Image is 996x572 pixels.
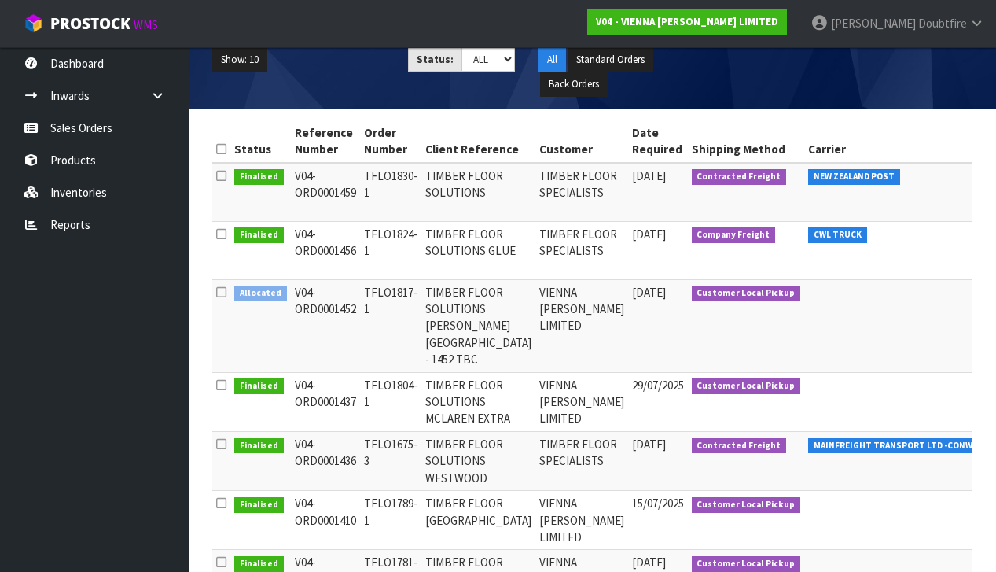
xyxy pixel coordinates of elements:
td: TFLO1824-1 [360,221,421,279]
span: [DATE] [632,168,666,183]
span: Doubtfire [918,16,967,31]
td: TIMBER FLOOR SPECIALISTS [535,221,628,279]
td: TIMBER FLOOR [GEOGRAPHIC_DATA] [421,491,535,550]
button: Standard Orders [568,47,653,72]
span: NEW ZEALAND POST [808,169,900,185]
strong: V04 - VIENNA [PERSON_NAME] LIMITED [596,15,778,28]
td: TIMBER FLOOR SPECIALISTS [535,163,628,222]
span: [PERSON_NAME] [831,16,916,31]
th: Client Reference [421,120,535,163]
td: VIENNA [PERSON_NAME] LIMITED [535,491,628,550]
span: [DATE] [632,437,666,452]
td: TFLO1804-1 [360,372,421,431]
span: Finalised [234,169,284,185]
span: Contracted Freight [692,169,787,185]
span: ProStock [50,13,130,34]
span: Customer Local Pickup [692,286,801,301]
td: TIMBER FLOOR SOLUTIONS WESTWOOD [421,431,535,490]
span: CWL TRUCK [808,227,867,243]
button: All [538,47,566,72]
td: V04-ORD0001436 [291,431,360,490]
span: [DATE] [632,285,666,300]
span: Customer Local Pickup [692,497,801,513]
td: TIMBER FLOOR SPECIALISTS [535,431,628,490]
td: V04-ORD0001410 [291,491,360,550]
td: V04-ORD0001437 [291,372,360,431]
span: 29/07/2025 [632,378,684,393]
span: Customer Local Pickup [692,378,801,394]
td: TIMBER FLOOR SOLUTIONS MCLAREN EXTRA [421,372,535,431]
span: Company Freight [692,227,776,243]
td: TIMBER FLOOR SOLUTIONS [421,163,535,222]
span: Finalised [234,438,284,454]
td: TFLO1789-1 [360,491,421,550]
th: Date Required [628,120,688,163]
span: [DATE] [632,555,666,570]
span: [DATE] [632,227,666,242]
td: V04-ORD0001452 [291,279,360,372]
strong: Status: [417,53,454,66]
span: Finalised [234,556,284,572]
th: Carrier [804,120,991,163]
span: Allocated [234,286,287,301]
td: VIENNA [PERSON_NAME] LIMITED [535,372,628,431]
td: TIMBER FLOOR SOLUTIONS [PERSON_NAME][GEOGRAPHIC_DATA] - 1452 TBC [421,279,535,372]
td: TFLO1675-3 [360,431,421,490]
img: cube-alt.png [24,13,43,33]
span: Finalised [234,378,284,394]
th: Status [230,120,291,163]
span: MAINFREIGHT TRANSPORT LTD -CONWLA [808,438,987,454]
th: Shipping Method [688,120,805,163]
td: TIMBER FLOOR SOLUTIONS GLUE [421,221,535,279]
span: Finalised [234,227,284,243]
small: WMS [134,17,158,32]
button: Back Orders [540,72,608,97]
td: V04-ORD0001459 [291,163,360,222]
th: Customer [535,120,628,163]
span: 15/07/2025 [632,496,684,511]
button: Show: 10 [212,47,267,72]
span: Contracted Freight [692,438,787,454]
th: Order Number [360,120,421,163]
td: V04-ORD0001456 [291,221,360,279]
span: Customer Local Pickup [692,556,801,572]
th: Reference Number [291,120,360,163]
span: Finalised [234,497,284,513]
td: TFLO1830-1 [360,163,421,222]
td: VIENNA [PERSON_NAME] LIMITED [535,279,628,372]
td: TFLO1817-1 [360,279,421,372]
